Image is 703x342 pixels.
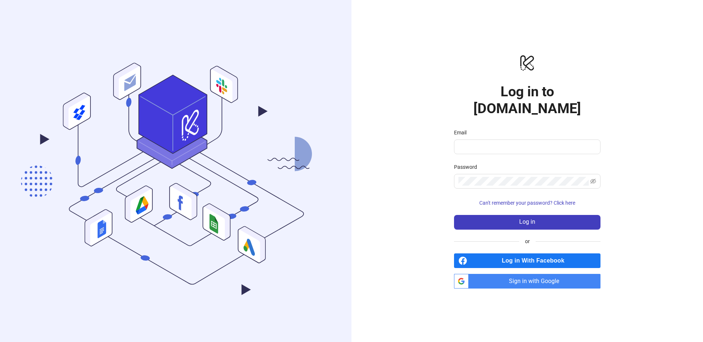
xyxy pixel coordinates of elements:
[454,253,600,268] a: Log in With Facebook
[519,219,535,225] span: Log in
[590,178,596,184] span: eye-invisible
[479,200,575,206] span: Can't remember your password? Click here
[470,253,600,268] span: Log in With Facebook
[454,163,482,171] label: Password
[454,129,471,137] label: Email
[454,215,600,230] button: Log in
[454,83,600,117] h1: Log in to [DOMAIN_NAME]
[454,274,600,289] a: Sign in with Google
[454,197,600,209] button: Can't remember your password? Click here
[519,237,536,245] span: or
[454,200,600,206] a: Can't remember your password? Click here
[472,274,600,289] span: Sign in with Google
[458,142,595,151] input: Email
[458,177,589,186] input: Password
